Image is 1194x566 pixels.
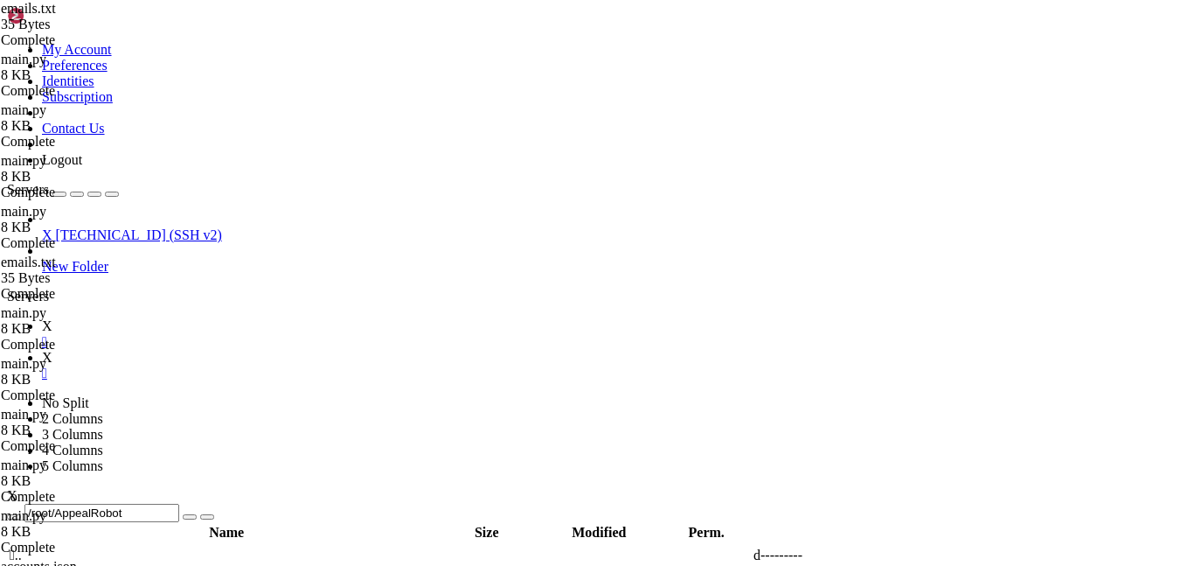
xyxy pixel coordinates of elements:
x-row: time.sleep(inter_account_delay) [7,369,965,385]
div: Complete [1,540,176,556]
span: main.py [1,153,176,185]
span: emails.txt [1,1,176,32]
x-row: K@[DOMAIN_NAME]', 'cf-email': [EMAIL_ADDRESS][DOMAIN_NAME]', 'platform': 'pc', 'danhmuc': 'modera... [7,86,965,101]
span: main.py [1,102,176,134]
span: ✔ AI-generated reason created successfully. [7,24,308,38]
span: emails.txt [1,255,56,269]
span: main.py [1,52,176,83]
x-row: Appeal failed for this account. Continuing to next. [7,275,965,290]
span: main.py [1,508,46,523]
span: main.py [1,458,46,472]
div: Complete [1,286,176,302]
div: Complete [1,388,176,403]
span: ng của người khác là một sai lầm rõ ràng và cần được xem xét lại một cách công bằng bởi một thành... [7,197,916,211]
span: emails.txt [1,255,176,286]
div: (45, 27) [338,432,345,448]
div: 35 Bytes [1,270,176,286]
span: g 'aoiip'. Tôi rất tin rằng việc đình chỉ này là một hành động sai lầm do một lỗi từ hệ thống của... [7,118,909,132]
div: 8 KB [1,473,176,489]
span: dụng tài khoản này trên một mạng công cộng, chẳng hạn như tại thư viện hoặc trường học. Tại những... [7,134,916,148]
span: tôi bị liên kết với hành động đó một cách không chính xác. Tôi khẳng định rằng tôi không liên qua... [7,165,916,179]
div: 8 KB [1,423,176,438]
x-row: main() [7,338,965,353]
x-row: File "/root/AppealRobot/main.py", line 219, in <module> [7,322,965,338]
span: main.py [1,305,176,337]
span: main.py [1,407,176,438]
x-row: KeyboardInterrupt [7,385,965,401]
span: main.py [1,356,46,371]
div: Complete [1,489,176,505]
x-row: Response: {"status":"error","message":"\u0110\u00e3 v\u01b0\u1ee3t qu\u00e1 gi\u1edbi h\u1ea1n g\... [7,54,965,70]
div: 8 KB [1,169,176,185]
x-row: File "/root/AppealRobot/main.py", line 209, in main [7,353,965,369]
div: Complete [1,32,176,48]
div: 8 KB [1,118,176,134]
x-row: 00f2ng th\u1eed l\u1ea1i sau."} {'username': ['\nAOiIP\n', 'lFp', '3z8'], 'request_name': 'AOiIP\... [7,70,965,86]
span: n\nXin vui lòng xem xét trường hợp này và phục hồi tài khoản của tôi. Để tiện cho việc xác minh, ... [7,213,916,227]
x-row: root@68be39c3f8a27d7b5a8406f0:~/AppealRobot# [7,432,965,448]
span: main.py [1,52,46,66]
span: ọng, \nNgười dùng 'aoiip'", 'confirmPolicy': 'on'} [7,244,364,258]
x-row: ^CTraceback (most recent call last): [7,306,965,322]
x-row: Waiting 29 seconds before next account... [7,290,965,306]
span: main.py [1,204,176,235]
span: main.py [1,305,46,320]
div: Complete [1,438,176,454]
x-row: Sending appeal for 'aoiip' (as 'AOiIP')... [7,38,965,54]
span: ✖ API returned an error: Đã vượt quá giới hạn gửi yêu cầu. Vui lòng thử lại sau. [7,260,566,274]
span: tion_issue': "Chào đội ngũ hỗ trợ Roblox,\n\nTôi viết thư này để kháng cáo quyết định đình chỉ tà... [7,102,916,116]
div: 8 KB [1,67,176,83]
x-row: root@68be39c3f8a27d7b5a8406f0:~/AppealRobot# ^C [7,416,965,432]
div: 8 KB [1,524,176,540]
span: emails.txt [1,1,56,16]
span: main.py [1,458,176,489]
span: \n\nTôi hiểu rằng thời gian kháng cáo đã vượt quá 30 ngày, nhưng tôi hy vọng rằng việc đình chỉ t... [7,181,916,195]
span: main.py [1,508,176,540]
div: Complete [1,83,176,99]
div: 8 KB [1,220,176,235]
div: Complete [1,337,176,353]
div: 35 Bytes [1,17,176,32]
div: Complete [1,134,176,150]
x-row: Generating new appeal for 'aoiip' using model 'openai/gpt-4o-mini'... [7,7,965,23]
span: main.py [1,102,46,117]
span: ác cũng truy cập vào mạng, và có thể một người nào đó trên cùng một mạng đã thực hiện hành vi vi ... [7,150,909,164]
span: main.py [1,153,46,168]
div: Complete [1,185,176,200]
div: Complete [1,235,176,251]
span: main.py [1,204,46,219]
span: u cầu kháng cáo này là [EMAIL_ADDRESS][DOMAIN_NAME]'.\n\nCảm ơn các bạn đã xem xét và tôi mong nh... [7,228,986,242]
span: main.py [1,407,46,422]
span: main.py [1,356,176,388]
div: 8 KB [1,321,176,337]
div: 8 KB [1,372,176,388]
